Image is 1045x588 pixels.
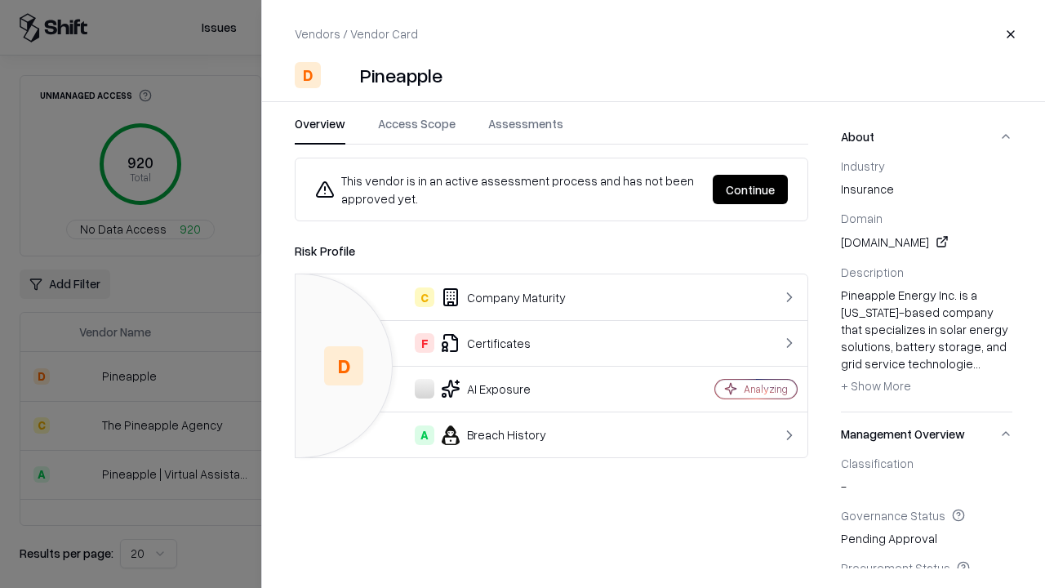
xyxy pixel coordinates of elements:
[415,287,434,307] div: C
[841,158,1012,412] div: About
[415,333,434,353] div: F
[841,456,1012,495] div: -
[378,115,456,145] button: Access Scope
[841,211,1012,225] div: Domain
[841,158,1012,173] div: Industry
[324,346,363,385] div: D
[327,62,354,88] img: Pineapple
[315,171,700,207] div: This vendor is in an active assessment process and has not been approved yet.
[841,180,1012,198] span: insurance
[841,372,911,399] button: + Show More
[841,560,1012,575] div: Procurement Status
[295,115,345,145] button: Overview
[309,287,658,307] div: Company Maturity
[744,382,788,396] div: Analyzing
[841,456,1012,470] div: Classification
[488,115,563,145] button: Assessments
[841,378,911,393] span: + Show More
[841,508,1012,523] div: Governance Status
[841,115,1012,158] button: About
[309,425,658,445] div: Breach History
[841,265,1012,279] div: Description
[295,62,321,88] div: D
[295,241,808,261] div: Risk Profile
[309,379,658,399] div: AI Exposure
[415,425,434,445] div: A
[841,287,1012,399] div: Pineapple Energy Inc. is a [US_STATE]-based company that specializes in solar energy solutions, b...
[309,333,658,353] div: Certificates
[841,508,1012,547] div: Pending Approval
[841,412,1012,456] button: Management Overview
[295,25,418,42] p: Vendors / Vendor Card
[841,232,1012,252] div: [DOMAIN_NAME]
[973,356,981,371] span: ...
[360,62,442,88] div: Pineapple
[713,175,788,204] button: Continue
